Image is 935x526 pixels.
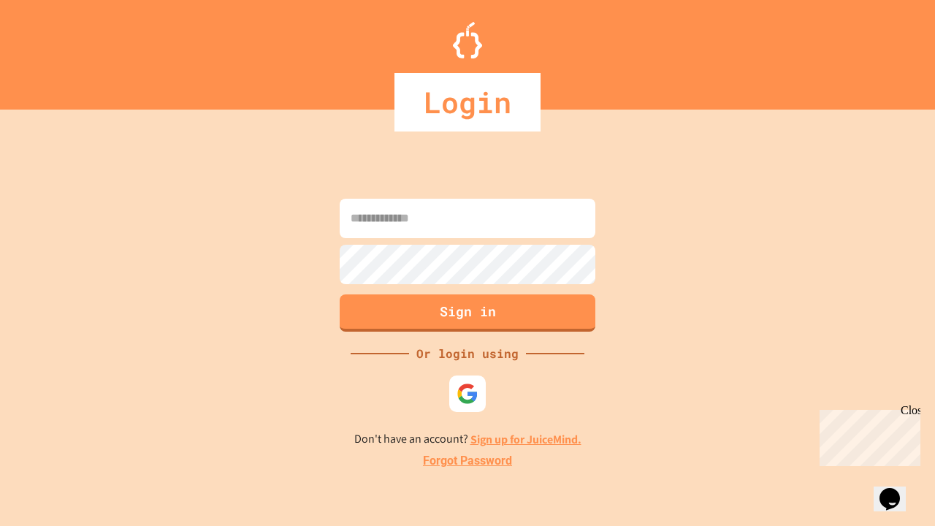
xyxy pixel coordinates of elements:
button: Sign in [340,294,595,332]
div: Or login using [409,345,526,362]
a: Forgot Password [423,452,512,470]
img: Logo.svg [453,22,482,58]
a: Sign up for JuiceMind. [470,432,581,447]
div: Chat with us now!Close [6,6,101,93]
p: Don't have an account? [354,430,581,449]
iframe: chat widget [814,404,920,466]
iframe: chat widget [874,468,920,511]
img: google-icon.svg [457,383,478,405]
div: Login [394,73,541,131]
